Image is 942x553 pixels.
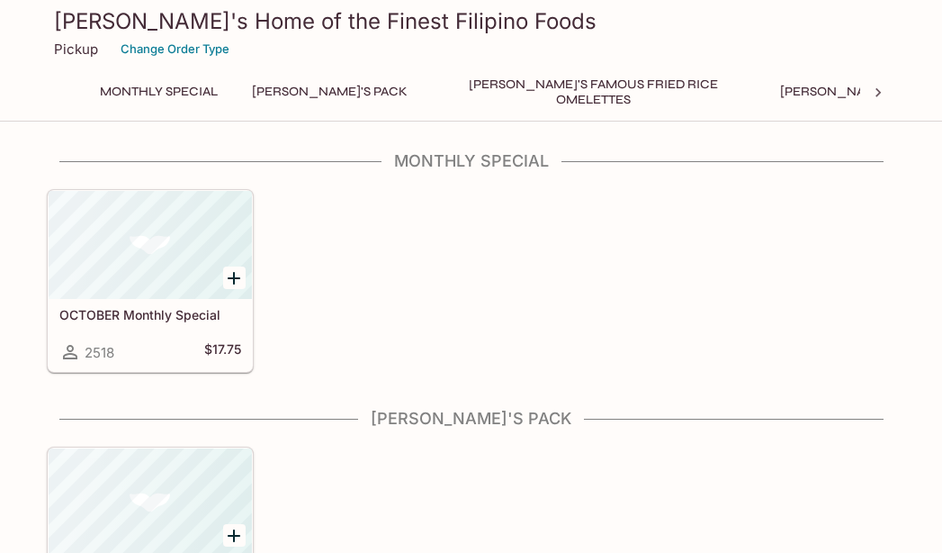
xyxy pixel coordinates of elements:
button: Add OCTOBER Monthly Special [223,267,246,289]
div: OCTOBER Monthly Special [49,191,252,299]
a: OCTOBER Monthly Special2518$17.75 [48,190,253,372]
h5: OCTOBER Monthly Special [59,307,241,322]
span: 2518 [85,344,114,361]
h5: $17.75 [204,341,241,363]
p: Pickup [54,41,98,58]
button: Add Elena’s Pack [223,524,246,547]
h4: Monthly Special [47,151,896,171]
button: [PERSON_NAME]'s Pack [242,79,417,104]
h4: [PERSON_NAME]'s Pack [47,409,896,429]
button: Change Order Type [112,35,238,63]
h3: [PERSON_NAME]'s Home of the Finest Filipino Foods [54,7,889,35]
button: [PERSON_NAME]'s Famous Fried Rice Omelettes [432,79,756,104]
button: Monthly Special [90,79,228,104]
